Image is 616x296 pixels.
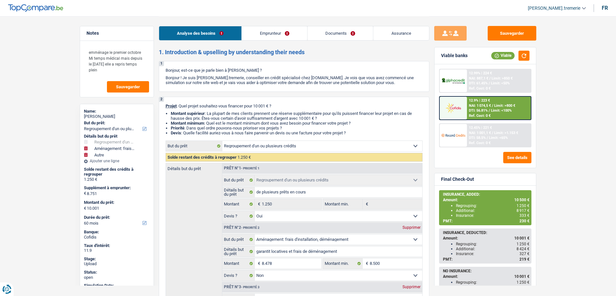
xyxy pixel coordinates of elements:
[171,111,423,121] li: : La plupart de mes clients prennent une réserve supplémentaire pour qu'ils puissent financer leu...
[222,246,255,257] label: Détails but du prêt
[84,229,150,235] div: Banque:
[469,86,491,91] div: Ref. Cost: 0 €
[84,200,148,205] label: Montant du prêt:
[494,104,515,108] span: Limit: >800 €
[222,211,255,221] label: Devis ?
[469,114,491,118] div: Ref. Cost: 0 €
[456,252,529,256] div: Insurance:
[517,247,529,251] span: 8 424 €
[489,136,508,140] span: Limit: <65%
[242,26,307,40] a: Emprunteur
[171,111,205,116] strong: Montant supérieur
[456,280,529,285] div: Regrouping:
[517,203,529,208] span: 1 250 €
[373,26,429,40] a: Assurance
[514,236,529,240] span: 10 001 €
[84,185,148,191] label: Supplément à emprunter:
[308,26,373,40] a: Documents
[222,187,255,197] label: Détails but du prêt
[514,274,529,279] span: 10 001 €
[255,199,262,209] span: €
[443,230,529,235] div: INSURANCE, DEDUCTED:
[469,141,491,145] div: Ref. Cost: 0 €
[443,192,529,197] div: INSURANCE, ADDED:
[84,206,86,211] span: €
[514,198,529,202] span: 10 500 €
[488,26,536,41] button: Sauvegarder
[171,130,181,135] span: Devis
[487,136,488,140] span: /
[443,269,529,273] div: NO INSURANCE:
[84,275,150,280] div: open
[84,159,150,163] div: Ajouter une ligne
[528,6,580,11] span: [PERSON_NAME].tremerie
[241,166,260,170] span: - Priorité 1
[84,191,86,196] span: €
[222,270,255,281] label: Devis ?
[241,285,260,289] span: - Priorité 3
[84,120,148,126] label: But du prêt:
[523,3,586,14] a: [PERSON_NAME].tremerie
[166,104,423,108] p: : Quel projet souhaitez-vous financer pour 10 001 € ?
[84,283,150,288] div: Simulation Date:
[84,270,150,275] div: Status:
[84,167,150,177] div: Solde restant des crédits à regrouper
[441,177,474,182] div: Final Check-Out
[602,5,608,11] div: fr
[489,76,491,80] span: /
[166,104,177,108] span: Projet
[84,177,150,182] div: 1.250 €
[84,235,150,240] div: Cofidis
[8,4,63,12] img: TopCompare Logo
[84,256,150,262] div: Stage:
[469,81,488,85] span: DTI: 61.45%
[456,208,529,213] div: Additional:
[441,129,465,141] img: Record Credits
[492,131,493,135] span: /
[171,130,423,135] li: : Quelle facilité auriez-vous à nous faire parvenir un devis ou une facture pour votre projet ?
[84,243,150,248] div: Taux d'intérêt:
[441,77,465,85] img: AlphaCredit
[469,71,492,75] div: 12.99% | 224 €
[84,215,148,220] label: Durée du prêt:
[222,166,261,170] div: Prêt n°1
[171,121,423,126] li: : Quel est le montant minimum dont vous avez besoin pour financer votre projet ?
[241,226,260,229] span: - Priorité 2
[401,226,422,229] div: Supprimer
[456,242,529,246] div: Regrouping:
[87,31,147,36] h5: Notes
[222,199,255,209] label: Montant
[469,131,491,135] span: NAI: 1 001,1 €
[84,109,150,114] div: Name:
[469,108,488,113] span: DTI: 56.81%
[363,199,370,209] span: €
[159,97,164,102] div: 2
[84,134,150,139] div: Détails but du prêt
[517,242,529,246] span: 1 250 €
[116,85,140,89] span: Sauvegarder
[443,274,529,279] div: Amount:
[489,108,490,113] span: /
[222,234,255,245] label: But du prêt
[168,155,237,160] span: Solde restant des crédits à regrouper
[491,52,515,59] div: Viable
[323,258,363,269] label: Montant min.
[492,104,493,108] span: /
[494,131,518,135] span: Limit: >1.153 €
[456,203,529,208] div: Regrouping:
[84,114,150,119] div: [PERSON_NAME]
[401,285,422,289] div: Supprimer
[491,108,512,113] span: Limit: <100%
[519,252,529,256] span: 327 €
[255,258,262,269] span: €
[159,49,429,56] h2: 1. Introduction & upselling by understanding their needs
[519,213,529,218] span: 333 €
[517,285,529,290] span: 8 751 €
[489,81,490,85] span: /
[469,98,490,103] div: 12.9% | 223 €
[503,152,531,163] button: See details
[166,68,423,73] p: Bonjour, est-ce que je parle bien à [PERSON_NAME] ?
[171,126,423,130] li: : Dans quel ordre pouvons-nous prioriser vos projets ?
[443,236,529,240] div: Amount:
[363,258,370,269] span: €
